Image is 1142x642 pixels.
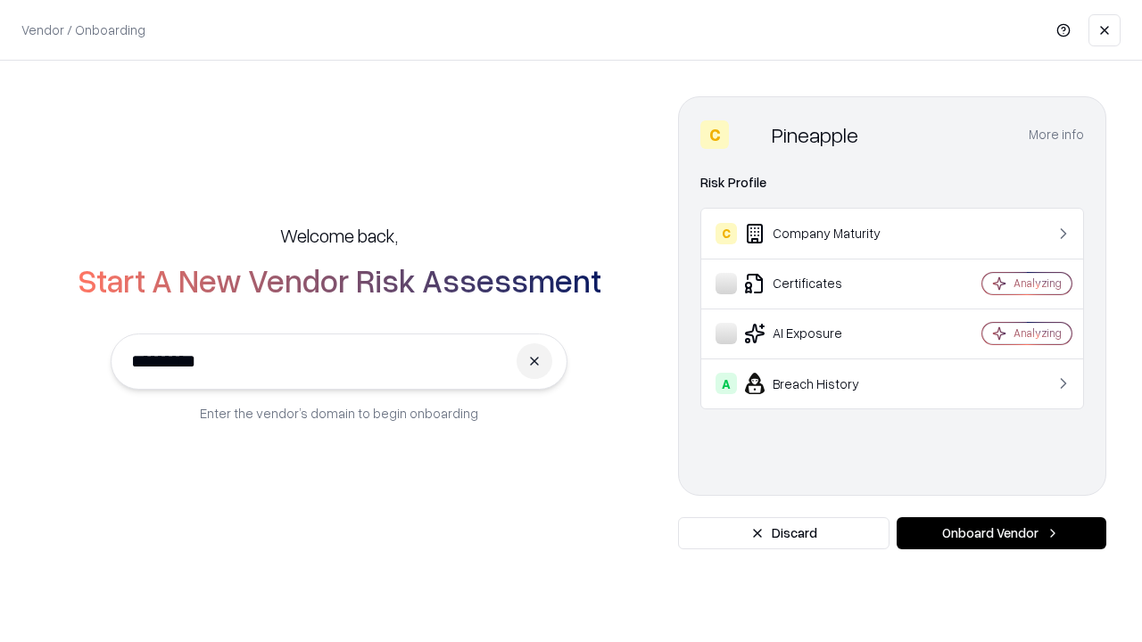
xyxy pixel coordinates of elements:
div: Breach History [716,373,929,394]
button: Onboard Vendor [897,517,1106,549]
div: A [716,373,737,394]
p: Vendor / Onboarding [21,21,145,39]
div: Company Maturity [716,223,929,244]
div: Analyzing [1014,276,1062,291]
div: Analyzing [1014,325,1062,341]
h2: Start A New Vendor Risk Assessment [78,262,601,298]
div: Certificates [716,273,929,294]
div: AI Exposure [716,323,929,344]
button: More info [1029,119,1084,151]
div: C [716,223,737,244]
div: C [700,120,729,149]
img: Pineapple [736,120,765,149]
div: Pineapple [772,120,858,149]
button: Discard [678,517,890,549]
p: Enter the vendor’s domain to begin onboarding [200,404,478,423]
div: Risk Profile [700,172,1084,193]
h5: Welcome back, [280,223,398,248]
